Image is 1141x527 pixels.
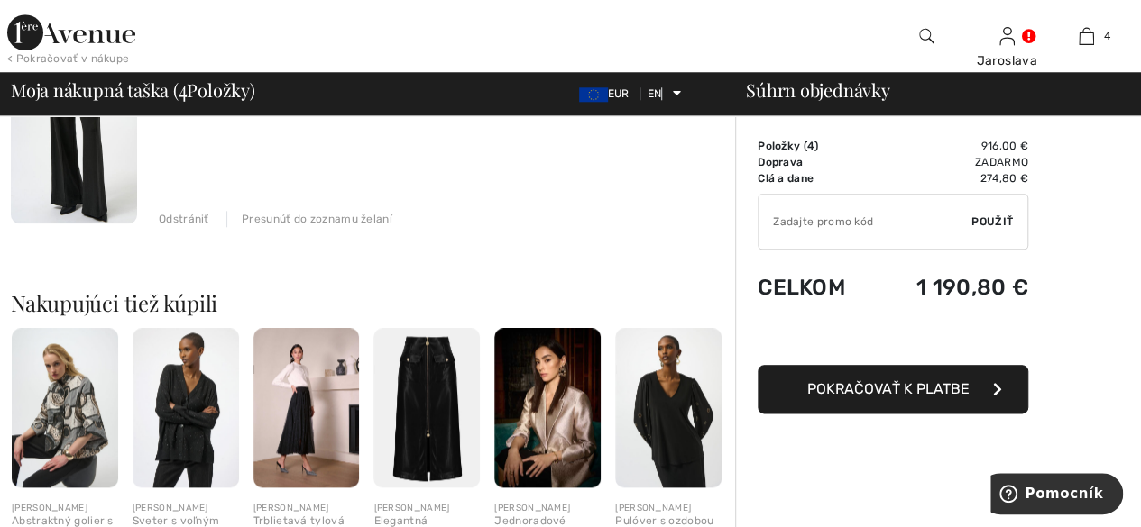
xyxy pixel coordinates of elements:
img: vyhľadať na webovej stránke [919,25,934,47]
font: [PERSON_NAME] [494,503,570,513]
font: ) [814,140,818,152]
font: Súhrn objednávky [746,77,889,102]
font: Presunúť do zoznamu želaní [242,213,392,225]
font: Moja nákupná taška ( [11,77,179,102]
img: Moja taška [1079,25,1094,47]
img: Euro [579,87,608,102]
font: Jaroslava [976,53,1037,68]
a: Prihlásiť sa [999,27,1015,44]
font: [PERSON_NAME] [133,503,208,513]
font: [PERSON_NAME] [615,503,691,513]
font: < Pokračovať v nákupe [7,52,129,65]
img: Elegantná ceruzková sukňa s vysokým pásom, štýl 253991 [373,328,480,487]
font: Použiť [971,215,1013,228]
font: Celkom [758,275,845,300]
img: Abstraktný golier s rozšírenými rukávmi 254003 [12,328,118,487]
font: [PERSON_NAME] [253,503,329,513]
font: [PERSON_NAME] [373,503,449,513]
a: 4 [1047,25,1126,47]
font: [PERSON_NAME] [12,503,87,513]
button: Pokračovať k platbe [758,365,1028,413]
font: Clá a dane [758,172,814,185]
img: Pulóver s ozdobou z drahokamov, štýl 253084 [615,328,722,487]
img: Moje informácie [999,25,1015,47]
input: Promo kód [759,195,971,249]
font: 274,80 € [980,172,1028,185]
img: Jednoradové formálne sako, štýl 244943 [494,328,601,487]
font: EN [648,87,662,100]
font: 916,00 € [981,140,1028,152]
font: Zadarmo [975,156,1028,168]
iframe: Otvorí widget, kde nájdete viac informácií [990,473,1123,518]
img: Prvá trieda [7,14,135,50]
img: Sveter s voľným strihom a výstrihom do V, štýl 254939 [133,328,239,487]
font: EUR [608,87,630,100]
font: Pokračovať k platbe [807,380,970,397]
font: Nakupujúci tiež kúpili [11,288,217,317]
img: Pohodlné nohavice po celej dĺžke, štýl 254960 [11,34,137,223]
font: Položky) [187,77,254,102]
font: 1 190,80 € [916,275,1028,300]
font: Položky ( [758,140,807,152]
img: Trblietavá tylová večerná sukňa, štýl 254927 [253,328,360,487]
font: 4 [807,140,814,152]
font: Odstrániť [159,213,209,225]
font: 4 [179,72,188,104]
font: 4 [1103,30,1109,42]
iframe: PayPal [758,318,1028,359]
font: Doprava [758,156,803,168]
